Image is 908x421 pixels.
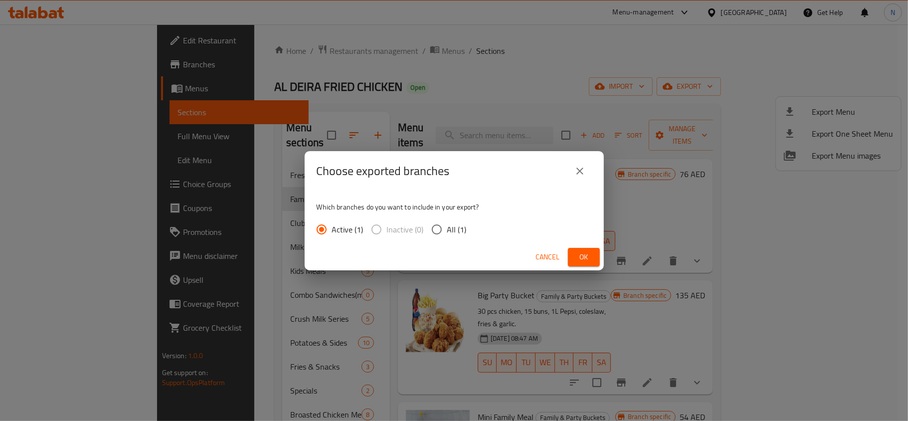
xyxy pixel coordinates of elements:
span: Cancel [536,251,560,263]
span: Inactive (0) [387,223,424,235]
h2: Choose exported branches [317,163,450,179]
span: Ok [576,251,592,263]
span: All (1) [447,223,467,235]
p: Which branches do you want to include in your export? [317,202,592,212]
span: Active (1) [332,223,363,235]
button: close [568,159,592,183]
button: Ok [568,248,600,266]
button: Cancel [532,248,564,266]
